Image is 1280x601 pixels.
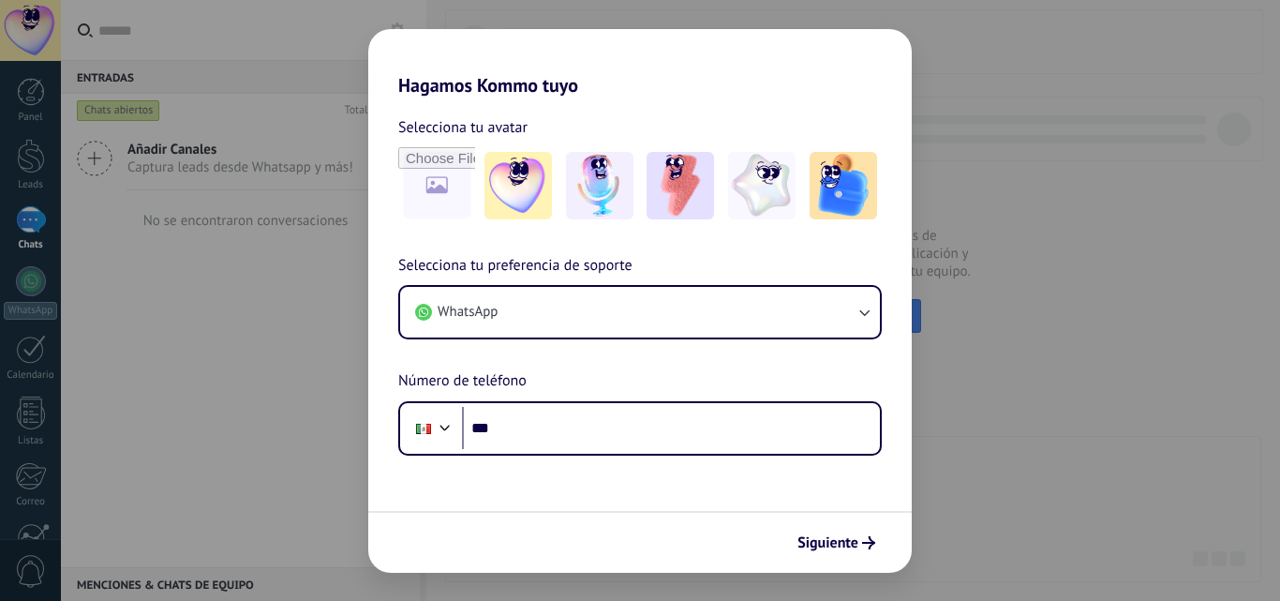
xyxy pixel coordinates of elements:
[789,527,884,559] button: Siguiente
[368,29,912,97] h2: Hagamos Kommo tuyo
[728,152,796,219] img: -4.jpeg
[406,409,441,448] div: Mexico: + 52
[566,152,633,219] img: -2.jpeg
[647,152,714,219] img: -3.jpeg
[398,369,527,394] span: Número de teléfono
[400,287,880,338] button: WhatsApp
[810,152,877,219] img: -5.jpeg
[398,115,528,140] span: Selecciona tu avatar
[797,536,858,549] span: Siguiente
[484,152,552,219] img: -1.jpeg
[438,303,498,322] span: WhatsApp
[398,254,633,278] span: Selecciona tu preferencia de soporte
